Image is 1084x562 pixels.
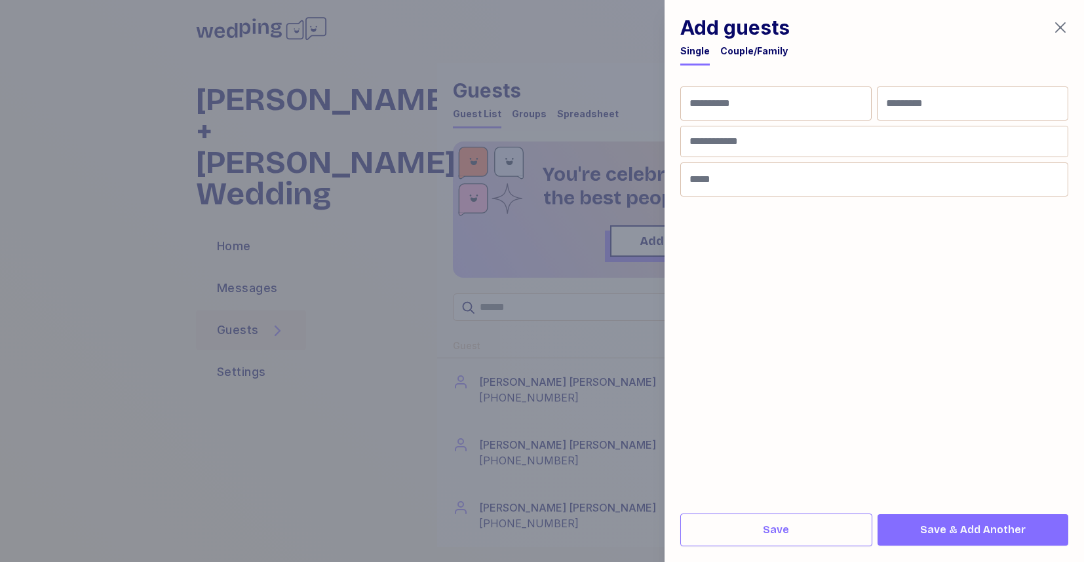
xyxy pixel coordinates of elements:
span: Save & Add Another [920,522,1026,538]
h1: Add guests [680,16,790,39]
span: Save [763,522,789,538]
button: Save [680,514,872,546]
input: First Name [680,86,872,121]
input: Last Name [877,86,1068,121]
input: Email [680,162,1068,197]
div: Single [680,45,710,58]
div: Couple/Family [720,45,788,58]
button: Save & Add Another [878,514,1068,546]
